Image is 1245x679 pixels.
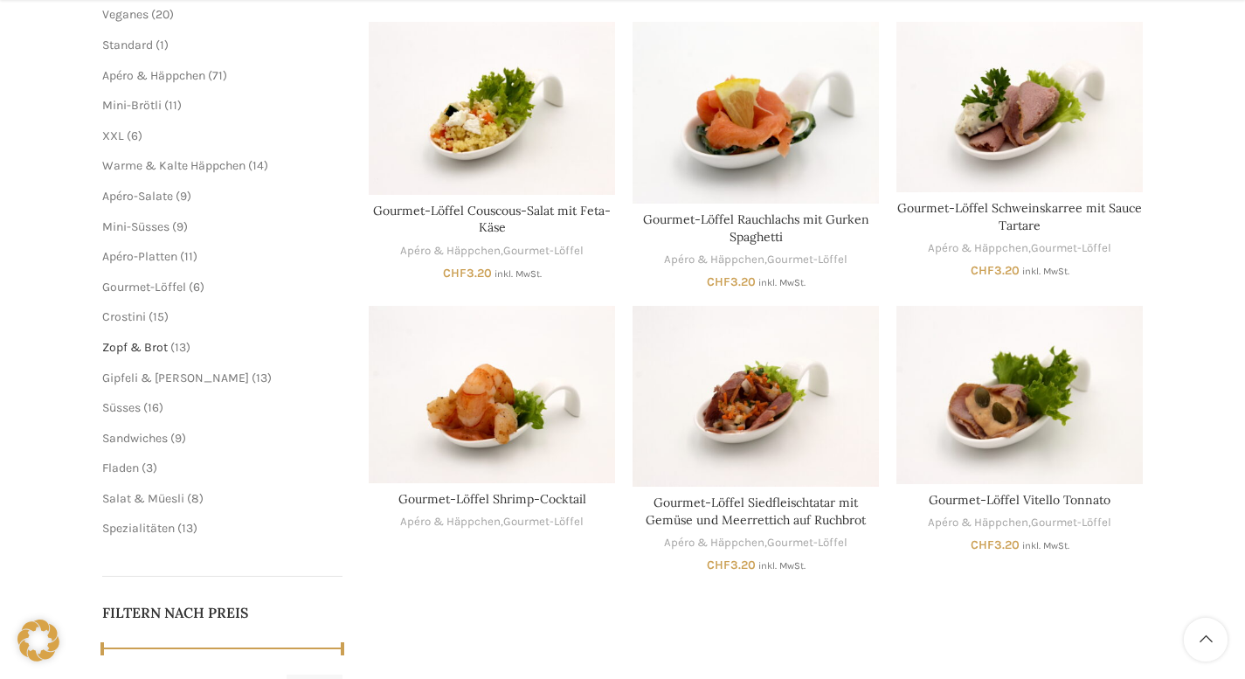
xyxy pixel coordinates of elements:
a: Mini-Süsses [102,219,169,234]
span: 9 [176,219,183,234]
bdi: 3.20 [707,274,756,289]
a: Apéro & Häppchen [400,514,501,530]
span: 16 [148,400,159,415]
span: 8 [191,491,199,506]
span: 15 [153,309,164,324]
span: 14 [252,158,264,173]
a: Gourmet-Löffel [767,535,847,551]
bdi: 3.20 [707,558,756,572]
span: 9 [180,189,187,204]
div: , [369,514,615,530]
a: Gourmet-Löffel Rauchlachs mit Gurken Spaghetti [643,211,869,245]
span: CHF [971,537,994,552]
a: Warme & Kalte Häppchen [102,158,246,173]
a: Apéro & Häppchen [102,68,205,83]
a: Apéro-Salate [102,189,173,204]
span: CHF [971,263,994,278]
bdi: 3.20 [971,263,1020,278]
div: , [896,515,1143,531]
a: Gourmet-Löffel Siedfleischtatar mit Gemüse und Meerrettich auf Ruchbrot [646,495,866,528]
a: Gourmet-Löffel Schweinskarree mit Sauce Tartare [896,22,1143,192]
a: Gourmet-Löffel Shrimp-Cocktail [398,491,586,507]
a: Fladen [102,461,139,475]
bdi: 3.20 [971,537,1020,552]
a: Gourmet-Löffel Siedfleischtatar mit Gemüse und Meerrettich auf Ruchbrot [633,306,879,487]
a: Apéro & Häppchen [664,535,764,551]
a: Spezialitäten [102,521,175,536]
small: inkl. MwSt. [495,268,542,280]
a: Apéro & Häppchen [400,243,501,260]
span: 11 [169,98,177,113]
bdi: 3.20 [443,266,492,281]
span: 3 [146,461,153,475]
h5: Filtern nach Preis [102,603,343,622]
span: 20 [156,7,169,22]
a: Gourmet-Löffel Couscous-Salat mit Feta-Käse [369,22,615,195]
div: , [633,252,879,268]
a: Zopf & Brot [102,340,168,355]
span: 11 [184,249,193,264]
div: , [633,535,879,551]
a: Standard [102,38,153,52]
span: 6 [131,128,138,143]
a: Gourmet-Löffel [102,280,186,294]
a: Mini-Brötli [102,98,162,113]
small: inkl. MwSt. [758,560,806,572]
a: Gourmet-Löffel [1031,240,1111,257]
span: 13 [182,521,193,536]
span: 13 [256,371,267,385]
a: Süsses [102,400,141,415]
span: 71 [212,68,223,83]
small: inkl. MwSt. [758,277,806,288]
a: Gourmet-Löffel Vitello Tonnato [929,492,1110,508]
span: 6 [193,280,200,294]
span: 9 [175,431,182,446]
small: inkl. MwSt. [1022,540,1069,551]
span: 13 [175,340,186,355]
a: Crostini [102,309,146,324]
a: Scroll to top button [1184,618,1228,662]
span: CHF [707,274,730,289]
a: Salat & Müesli [102,491,184,506]
span: CHF [707,558,730,572]
a: Gourmet-Löffel [503,243,584,260]
span: CHF [443,266,467,281]
a: XXL [102,128,124,143]
a: Apéro-Platten [102,249,177,264]
div: , [896,240,1143,257]
a: Gourmet-Löffel [503,514,584,530]
span: 1 [160,38,164,52]
a: Gourmet-Löffel Schweinskarree mit Sauce Tartare [897,200,1142,233]
a: Veganes [102,7,149,22]
a: Apéro & Häppchen [928,515,1028,531]
a: Gourmet-Löffel Couscous-Salat mit Feta-Käse [373,203,611,236]
a: Sandwiches [102,431,168,446]
a: Gourmet-Löffel Shrimp-Cocktail [369,306,615,483]
div: , [369,243,615,260]
small: inkl. MwSt. [1022,266,1069,277]
a: Gourmet-Löffel Rauchlachs mit Gurken Spaghetti [633,22,879,204]
a: Gourmet-Löffel Vitello Tonnato [896,306,1143,483]
a: Gourmet-Löffel [767,252,847,268]
a: Gourmet-Löffel [1031,515,1111,531]
a: Apéro & Häppchen [664,252,764,268]
a: Gipfeli & [PERSON_NAME] [102,371,249,385]
a: Apéro & Häppchen [928,240,1028,257]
